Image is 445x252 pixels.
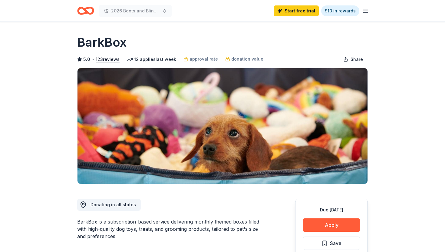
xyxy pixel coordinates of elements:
[321,5,359,16] a: $10 in rewards
[190,55,218,63] span: approval rate
[274,5,319,16] a: Start free trial
[183,55,218,63] a: approval rate
[77,68,368,184] img: Image for BarkBox
[83,56,90,63] span: 5.0
[127,56,176,63] div: 12 applies last week
[225,55,263,63] a: donation value
[338,53,368,65] button: Share
[111,7,160,15] span: 2026 Boots and Bling Silent Auction Parents Night
[99,5,172,17] button: 2026 Boots and Bling Silent Auction Parents Night
[77,4,94,18] a: Home
[303,206,360,214] div: Due [DATE]
[96,56,120,63] button: 123reviews
[231,55,263,63] span: donation value
[303,218,360,232] button: Apply
[77,218,266,240] div: BarkBox is a subscription-based service delivering monthly themed boxes filled with high-quality ...
[330,239,341,247] span: Save
[303,237,360,250] button: Save
[91,202,136,207] span: Donating in all states
[92,57,94,62] span: •
[351,56,363,63] span: Share
[77,34,127,51] h1: BarkBox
